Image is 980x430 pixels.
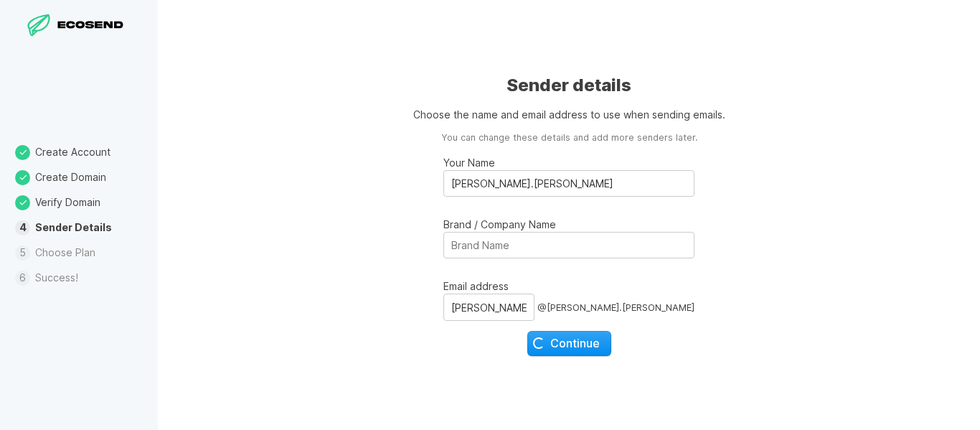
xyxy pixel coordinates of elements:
div: @ [PERSON_NAME].[PERSON_NAME] [537,294,694,321]
input: Email address@[PERSON_NAME].[PERSON_NAME] [443,294,534,321]
input: Your Name [443,170,694,197]
aside: You can change these details and add more senders later. [441,131,697,145]
button: Continue [527,331,611,355]
p: Choose the name and email address to use when sending emails. [413,107,725,122]
p: Brand / Company Name [443,217,694,232]
input: Brand / Company Name [443,232,694,258]
h1: Sender details [507,74,631,97]
p: Email address [443,279,694,294]
p: Your Name [443,155,694,170]
span: Continue [539,336,600,350]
